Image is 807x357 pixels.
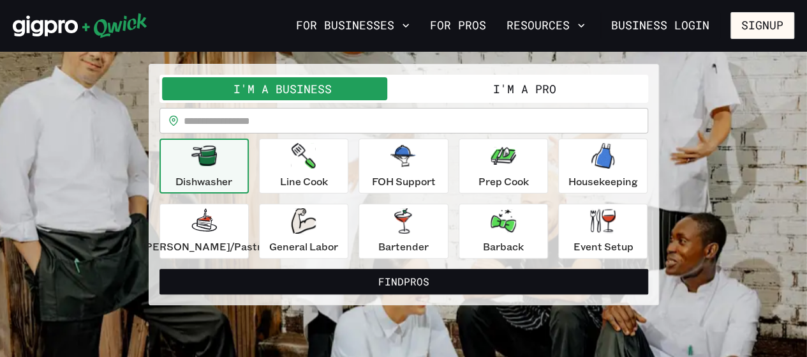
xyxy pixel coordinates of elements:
[371,174,435,189] p: FOH Support
[259,204,348,259] button: General Labor
[175,174,232,189] p: Dishwasher
[149,26,659,51] h2: GET GREAT SERVICE, A LA CARTE.
[568,174,638,189] p: Housekeeping
[730,12,794,39] button: Signup
[159,204,249,259] button: [PERSON_NAME]/Pastry
[269,239,338,254] p: General Labor
[404,77,646,100] button: I'm a Pro
[280,174,328,189] p: Line Cook
[159,269,648,294] button: FindPros
[478,174,528,189] p: Prep Cook
[501,15,590,36] button: Resources
[142,239,267,254] p: [PERSON_NAME]/Pastry
[600,12,720,39] a: Business Login
[359,139,448,194] button: FOH Support
[573,239,633,254] p: Event Setup
[359,204,448,259] button: Bartender
[162,77,404,100] button: I'm a Business
[291,15,415,36] button: For Businesses
[159,139,249,194] button: Dishwasher
[483,239,524,254] p: Barback
[558,204,648,259] button: Event Setup
[459,139,548,194] button: Prep Cook
[425,15,491,36] a: For Pros
[459,204,548,259] button: Barback
[259,139,348,194] button: Line Cook
[558,139,648,194] button: Housekeeping
[378,239,429,254] p: Bartender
